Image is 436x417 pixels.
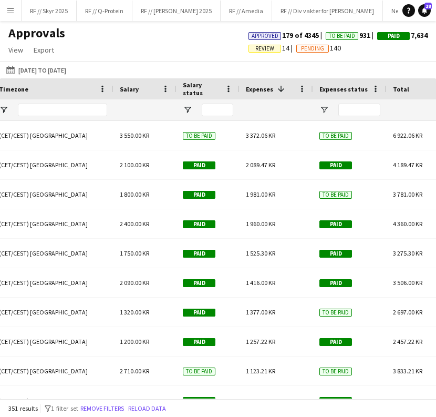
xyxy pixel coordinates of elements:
span: 4 000.00 KR [120,396,149,404]
span: Paid [319,397,352,405]
span: 3 372.06 KR [246,131,275,139]
span: 1 320.00 KR [120,308,149,316]
span: 2 400.00 KR [120,220,149,228]
button: Open Filter Menu [319,105,329,115]
a: View [4,43,27,57]
span: Paid [183,220,215,228]
span: 14 [248,43,296,53]
span: 3 550.00 KR [120,131,149,139]
span: Paid [183,191,215,199]
a: 28 [418,4,431,17]
span: Total [393,85,409,93]
button: Remove filters [78,403,126,414]
span: Paid [183,309,215,317]
span: To be paid [319,191,352,199]
span: To Be Paid [329,33,355,39]
span: 1 122.00 KR [246,396,275,404]
span: 1 981.00 KR [246,190,275,198]
span: Paid [183,161,215,169]
span: Approved [252,33,278,39]
span: Expenses status [319,85,368,93]
span: 1 filter set [51,404,78,412]
span: 1 416.00 KR [246,279,275,287]
button: [DATE] to [DATE] [4,64,68,76]
span: 4 189.47 KR [393,161,422,169]
span: 1 800.00 KR [120,190,149,198]
span: Paid [183,279,215,287]
span: Paid [183,250,215,258]
span: Expenses [246,85,273,93]
span: Paid [319,250,352,258]
button: RF // Div vakter for [PERSON_NAME] [272,1,383,21]
span: 140 [296,43,341,53]
span: Salary status [183,81,221,97]
button: RF // Skyr 2025 [22,1,77,21]
span: To be paid [183,132,215,140]
button: Open Filter Menu [183,105,192,115]
span: To be paid [319,132,352,140]
span: 1 750.00 KR [120,249,149,257]
span: 1 200.00 KR [120,338,149,345]
span: 931 [326,30,377,40]
span: 3 781.00 KR [393,190,422,198]
span: 6 922.06 KR [393,131,422,139]
span: Review [255,45,274,52]
span: 1 960.00 KR [246,220,275,228]
span: 3 833.21 KR [393,367,422,375]
span: 1 377.00 KR [246,308,275,316]
span: 7,634 [377,30,428,40]
span: 2 090.00 KR [120,279,149,287]
span: View [8,45,23,55]
span: 2 697.00 KR [393,308,422,316]
span: Paid [319,279,352,287]
span: 179 of 4345 [248,30,326,40]
span: 1 123.21 KR [246,367,275,375]
span: Export [34,45,54,55]
span: 1 525.30 KR [246,249,275,257]
span: Salary [120,85,139,93]
button: RF // Q-Protein [77,1,132,21]
span: 2 457.22 KR [393,338,422,345]
span: Paid [319,161,352,169]
span: 3 275.30 KR [393,249,422,257]
span: Paid [319,220,352,228]
span: Paid [388,33,400,39]
button: Reload data [126,403,168,414]
input: Salary status Filter Input [202,104,233,116]
span: To be paid [183,368,215,375]
input: Expenses status Filter Input [338,104,380,116]
span: Pending [301,45,324,52]
span: 5 122.00 KR [393,396,422,404]
span: 3 506.00 KR [393,279,422,287]
input: Timezone Filter Input [18,104,107,116]
span: Paid [319,338,352,346]
span: To be paid [319,309,352,317]
button: RF // Amedia [221,1,272,21]
span: Paid [183,338,215,346]
span: 28 [424,3,432,9]
span: 4 360.00 KR [393,220,422,228]
span: 2 710.00 KR [120,367,149,375]
button: RF // [PERSON_NAME] 2025 [132,1,221,21]
span: 2 100.00 KR [120,161,149,169]
span: 2 089.47 KR [246,161,275,169]
span: To be paid [319,368,352,375]
a: Export [29,43,58,57]
span: 1 257.22 KR [246,338,275,345]
span: Paid [183,397,215,405]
